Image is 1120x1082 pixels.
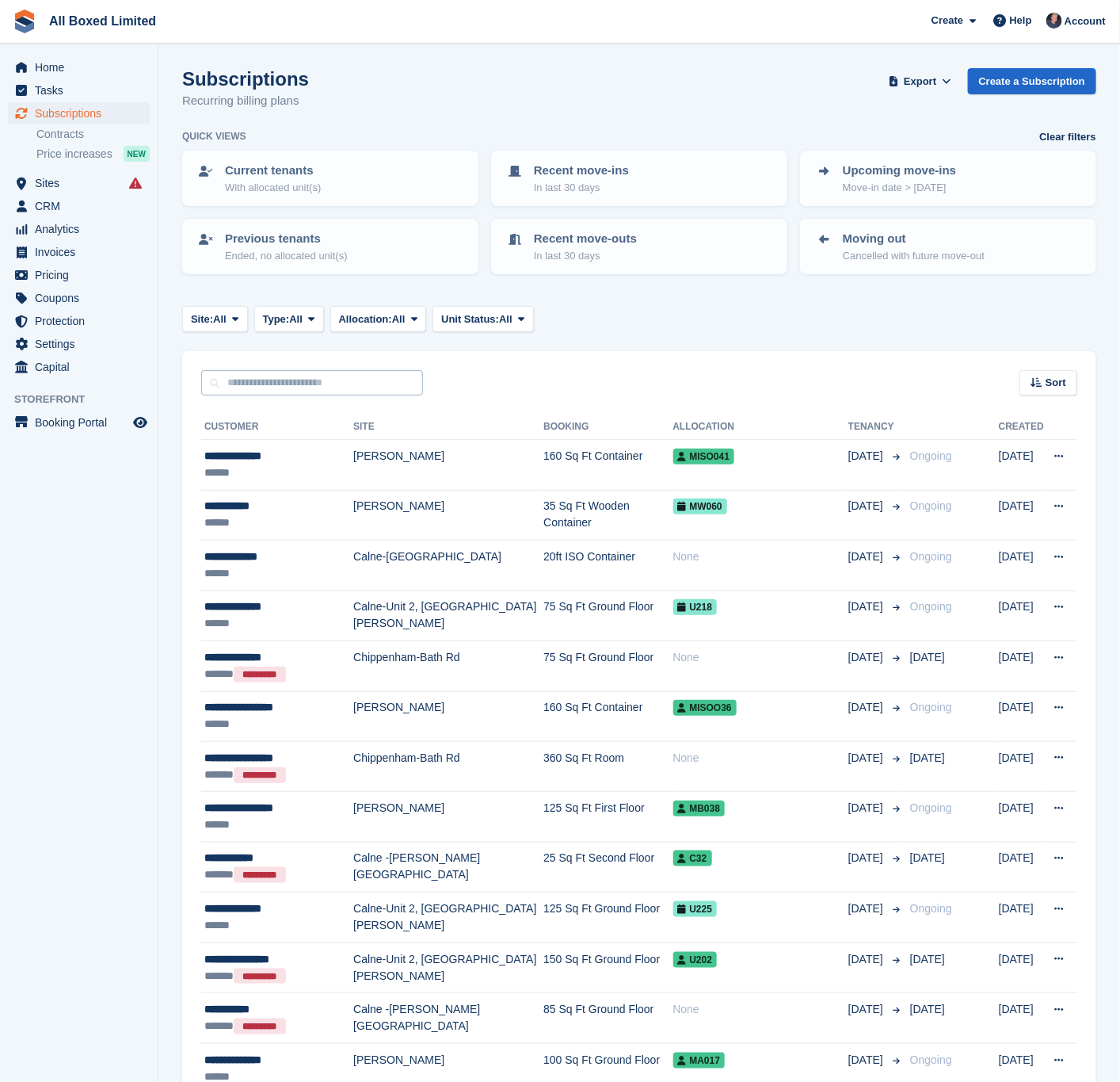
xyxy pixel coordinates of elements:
td: 25 Sq Ft Second Floor [543,842,672,893]
span: Protection [35,310,130,332]
span: Settings [35,333,130,355]
span: Analytics [35,218,130,240]
button: Export [886,68,955,94]
img: Dan Goss [1046,13,1062,29]
button: Unit Status: All [432,306,533,332]
span: Ongoing [910,1053,952,1066]
span: [DATE] [848,900,886,917]
p: In last 30 days [534,248,637,264]
p: Previous tenants [225,230,348,248]
p: Recurring billing plans [182,92,309,110]
td: [PERSON_NAME] [353,490,543,541]
th: Customer [201,415,353,440]
td: [DATE] [999,942,1044,993]
a: menu [8,264,150,286]
a: menu [8,79,150,101]
span: Invoices [35,241,130,263]
a: Current tenants With allocated unit(s) [184,152,477,205]
span: Sort [1046,375,1066,391]
td: Chippenham-Bath Rd [353,641,543,691]
span: Subscriptions [35,102,130,124]
td: [DATE] [999,792,1044,842]
td: [DATE] [999,691,1044,741]
td: Calne -[PERSON_NAME][GEOGRAPHIC_DATA] [353,842,543,893]
span: MISOO36 [673,700,737,716]
span: MISO041 [673,449,735,465]
p: Cancelled with future move-out [843,248,985,264]
div: None [673,549,848,565]
td: Chippenham-Bath Rd [353,741,543,791]
td: [DATE] [999,842,1044,893]
span: [DATE] [848,1001,886,1018]
a: menu [8,102,150,124]
span: Booking Portal [35,411,130,434]
span: All [392,312,406,327]
span: [DATE] [848,598,886,615]
a: menu [8,310,150,332]
span: Ongoing [910,902,952,915]
a: menu [8,287,150,309]
a: Clear filters [1039,129,1096,145]
td: Calne-Unit 2, [GEOGRAPHIC_DATA][PERSON_NAME] [353,893,543,943]
span: All [499,312,512,327]
span: Home [35,56,130,78]
span: [DATE] [910,751,945,764]
span: [DATE] [910,651,945,663]
span: [DATE] [910,851,945,864]
span: Allocation: [339,312,392,327]
th: Created [999,415,1044,440]
button: Site: All [182,306,248,332]
span: Ongoing [910,600,952,613]
td: [DATE] [999,541,1044,591]
span: U225 [673,901,718,917]
p: Upcoming move-ins [843,162,956,180]
span: [DATE] [848,448,886,465]
a: Contracts [36,127,150,142]
span: [DATE] [848,800,886,816]
td: 150 Sq Ft Ground Floor [543,942,672,993]
a: Moving out Cancelled with future move-out [802,220,1095,273]
span: MB038 [673,801,726,816]
a: menu [8,411,150,434]
span: Ongoing [910,801,952,814]
span: [DATE] [848,498,886,514]
a: Preview store [131,413,150,432]
td: [PERSON_NAME] [353,691,543,741]
p: Moving out [843,230,985,248]
span: Ongoing [910,449,952,462]
td: 75 Sq Ft Ground Floor [543,591,672,641]
span: [DATE] [848,750,886,767]
p: With allocated unit(s) [225,180,321,196]
td: [DATE] [999,490,1044,541]
span: [DATE] [910,953,945,965]
span: Ongoing [910,499,952,512]
span: [DATE] [910,1003,945,1015]
a: menu [8,172,150,194]
span: [DATE] [848,699,886,716]
span: [DATE] [848,1052,886,1069]
td: 125 Sq Ft First Floor [543,792,672,842]
div: NEW [124,146,150,162]
span: U202 [673,952,718,968]
td: Calne-Unit 2, [GEOGRAPHIC_DATA][PERSON_NAME] [353,591,543,641]
td: [DATE] [999,741,1044,791]
span: [DATE] [848,649,886,666]
span: [DATE] [848,549,886,565]
td: 125 Sq Ft Ground Floor [543,893,672,943]
img: stora-icon-8386f47178a22dfd0bd8f6a31ec36ba5ce8667c1dd55bd0f319d3a0aa187defe.svg [13,10,36,33]
a: Upcoming move-ins Move-in date > [DATE] [802,152,1095,205]
td: 360 Sq Ft Room [543,741,672,791]
span: CRM [35,195,130,217]
a: Recent move-outs In last 30 days [493,220,786,273]
h6: Quick views [182,129,246,143]
i: Smart entry sync failures have occurred [129,177,142,189]
span: Account [1065,13,1106,29]
td: [DATE] [999,591,1044,641]
span: Capital [35,356,130,378]
span: All [213,312,227,327]
span: MA017 [673,1053,726,1069]
span: Type: [263,312,290,327]
td: [DATE] [999,440,1044,490]
a: menu [8,218,150,240]
th: Allocation [673,415,848,440]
